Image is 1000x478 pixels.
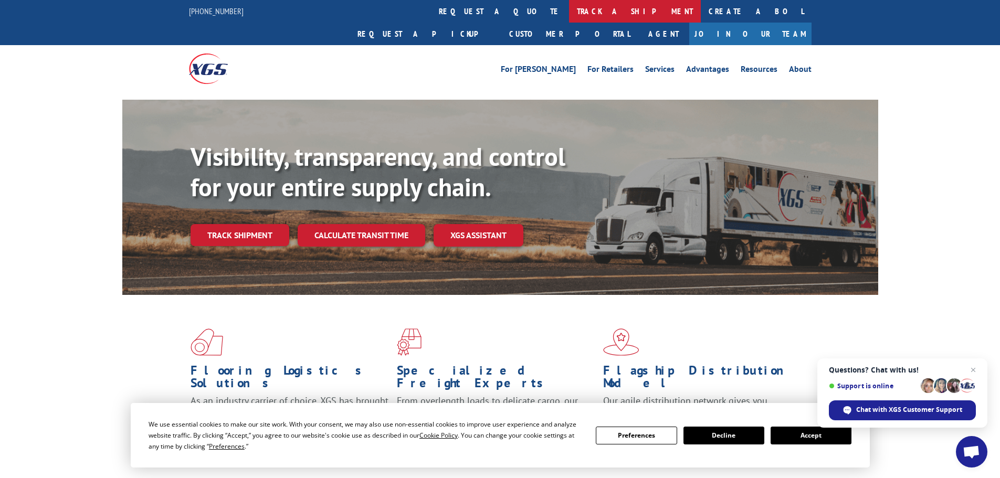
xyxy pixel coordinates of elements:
a: Request a pickup [350,23,501,45]
div: Chat with XGS Customer Support [829,400,976,420]
p: From overlength loads to delicate cargo, our experienced staff knows the best way to move your fr... [397,395,595,441]
span: As an industry carrier of choice, XGS has brought innovation and dedication to flooring logistics... [191,395,388,432]
div: Cookie Consent Prompt [131,403,870,468]
a: Join Our Team [689,23,812,45]
a: Customer Portal [501,23,638,45]
a: Agent [638,23,689,45]
h1: Flagship Distribution Model [603,364,802,395]
a: Advantages [686,65,729,77]
span: Support is online [829,382,917,390]
a: Track shipment [191,224,289,246]
img: xgs-icon-focused-on-flooring-red [397,328,422,356]
span: Questions? Chat with us! [829,366,976,374]
h1: Specialized Freight Experts [397,364,595,395]
a: XGS ASSISTANT [434,224,523,247]
a: Resources [741,65,777,77]
img: xgs-icon-total-supply-chain-intelligence-red [191,328,223,356]
button: Decline [683,427,764,444]
span: Preferences [209,442,245,451]
button: Accept [771,427,851,444]
b: Visibility, transparency, and control for your entire supply chain. [191,140,565,203]
a: For Retailers [587,65,634,77]
a: [PHONE_NUMBER] [189,6,244,16]
div: Open chat [956,436,987,468]
div: We use essential cookies to make our site work. With your consent, we may also use non-essential ... [149,419,583,452]
a: About [789,65,812,77]
button: Preferences [596,427,677,444]
span: Cookie Policy [419,431,458,440]
a: Services [645,65,675,77]
a: For [PERSON_NAME] [501,65,576,77]
span: Chat with XGS Customer Support [856,405,962,415]
span: Our agile distribution network gives you nationwide inventory management on demand. [603,395,796,419]
img: xgs-icon-flagship-distribution-model-red [603,328,639,356]
a: Calculate transit time [298,224,425,247]
span: Close chat [967,364,980,376]
h1: Flooring Logistics Solutions [191,364,389,395]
